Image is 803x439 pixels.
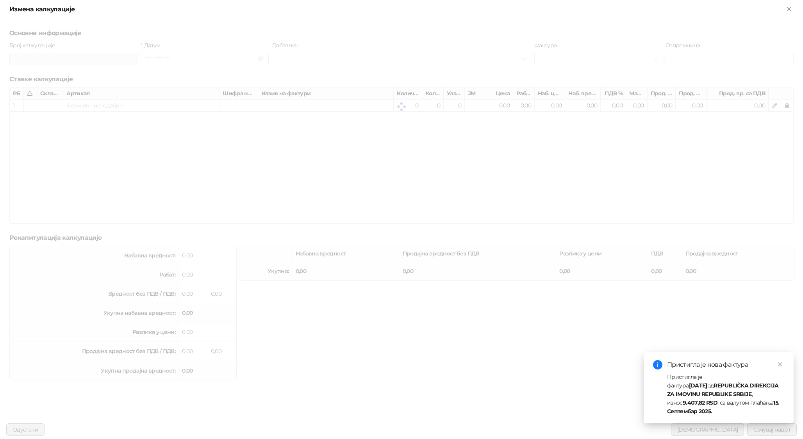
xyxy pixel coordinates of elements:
strong: [DATE] [689,382,707,389]
a: Close [776,360,784,369]
button: [DEMOGRAPHIC_DATA] [671,423,744,436]
div: Измена калкулације [9,5,784,14]
div: Пристигла је нова фактура [667,360,784,369]
strong: REPUBLIČKA DIREKCIJA ZA IMOVINU REPUBLIKE SRBIJE [667,382,779,398]
button: Close [784,5,794,14]
span: info-circle [653,360,662,369]
button: Одустани [6,423,45,436]
div: Пристигла је фактура од , износ , са валутом плаћања [667,373,784,416]
button: Сачувај нацрт [747,423,797,436]
span: close [777,362,783,367]
strong: 9.407,82 RSD [683,399,717,406]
